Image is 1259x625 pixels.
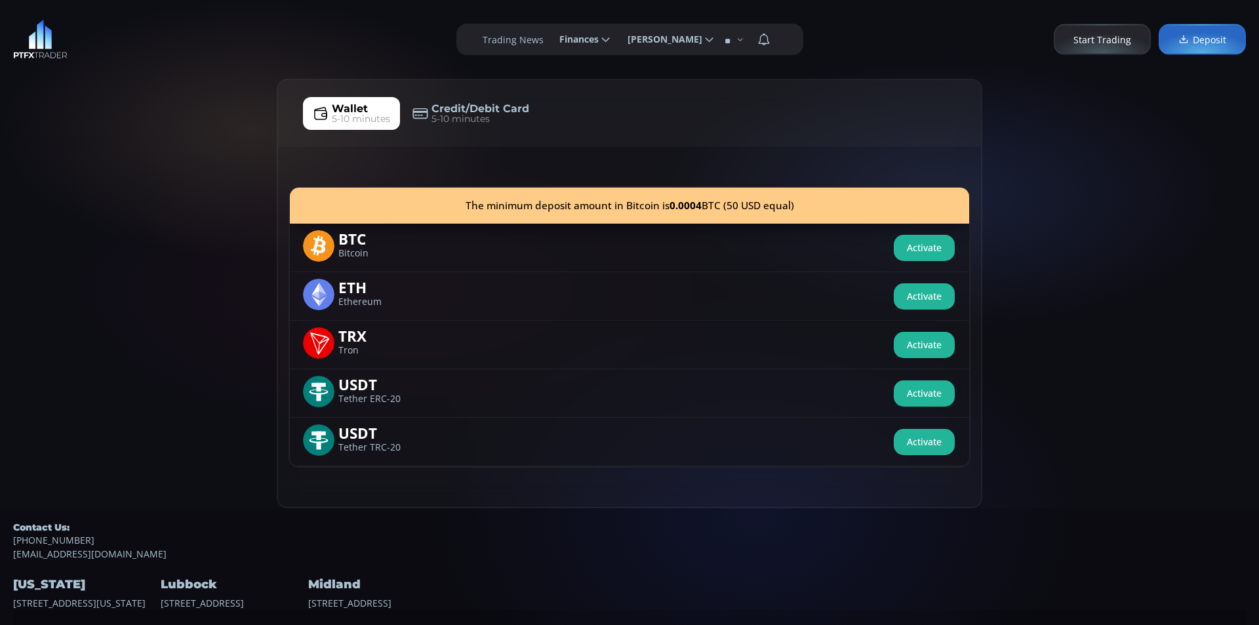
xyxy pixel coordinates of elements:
span: Finances [550,26,599,52]
b: 0.0004 [669,199,702,212]
span: Credit/Debit Card [431,101,529,117]
span: TRX [338,327,418,342]
label: Trading News [483,33,544,47]
span: ETH [338,279,418,294]
span: Tether ERC-20 [338,395,418,403]
button: Activate [894,332,955,358]
h4: Lubbock [161,574,305,595]
h5: Contact Us: [13,521,1246,533]
span: Deposit [1178,33,1226,47]
button: Activate [894,283,955,310]
button: Activate [894,235,955,261]
span: USDT [338,376,418,391]
a: Start Trading [1054,24,1151,55]
span: BTC [338,230,418,245]
span: 5-10 minutes [431,112,490,126]
div: [STREET_ADDRESS][US_STATE] [13,561,157,609]
a: Credit/Debit Card5-10 minutes [403,97,539,130]
img: LOGO [13,20,68,59]
span: [PERSON_NAME] [618,26,702,52]
h4: [US_STATE] [13,574,157,595]
div: [STREET_ADDRESS] [161,561,305,609]
a: Deposit [1159,24,1246,55]
a: [PHONE_NUMBER] [13,533,1246,547]
a: Wallet5-10 minutes [303,97,400,130]
span: Tether TRC-20 [338,443,418,452]
div: [STREET_ADDRESS] [308,561,452,609]
button: Activate [894,380,955,407]
span: Ethereum [338,298,418,306]
div: The minimum deposit amount in Bitcoin is BTC (50 USD equal) [290,188,969,224]
h4: Midland [308,574,452,595]
div: [EMAIL_ADDRESS][DOMAIN_NAME] [13,521,1246,561]
button: Activate [894,429,955,455]
span: 5-10 minutes [332,112,390,126]
span: USDT [338,424,418,439]
span: Tron [338,346,418,355]
span: Start Trading [1073,33,1131,47]
span: Wallet [332,101,368,117]
span: Bitcoin [338,249,418,258]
